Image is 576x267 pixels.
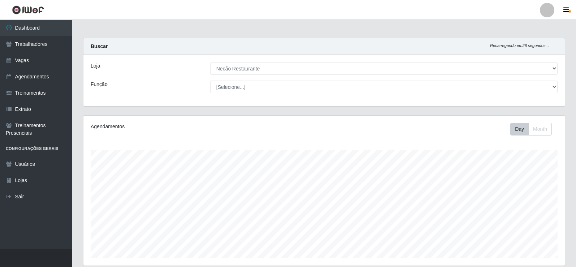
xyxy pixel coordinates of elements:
label: Função [91,81,108,88]
div: Agendamentos [91,123,279,130]
img: CoreUI Logo [12,5,44,14]
i: Recarregando em 28 segundos... [490,43,549,48]
div: Toolbar with button groups [510,123,558,135]
label: Loja [91,62,100,70]
button: Day [510,123,529,135]
div: First group [510,123,552,135]
strong: Buscar [91,43,108,49]
button: Month [528,123,552,135]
